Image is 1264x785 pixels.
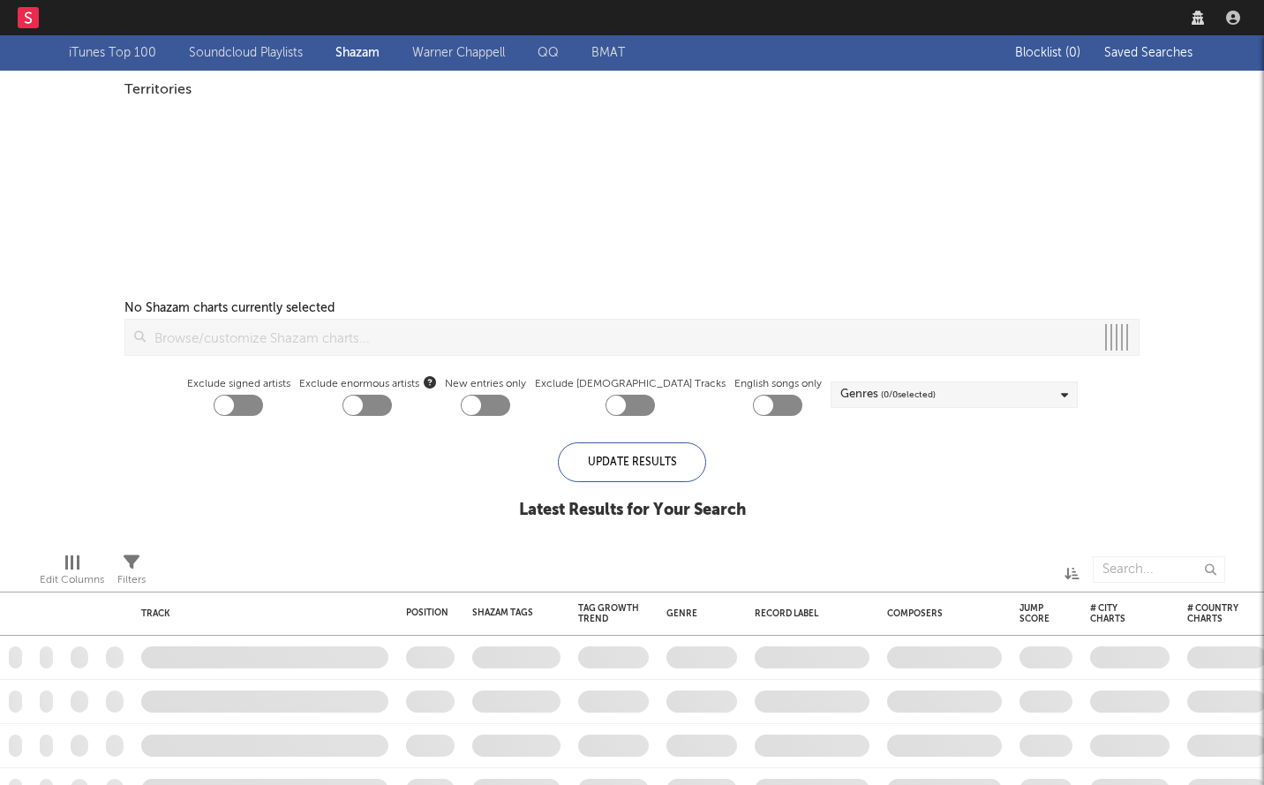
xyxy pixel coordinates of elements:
div: # City Charts [1090,603,1143,624]
div: Tag Growth Trend [578,603,640,624]
span: Blocklist [1015,47,1080,59]
label: New entries only [445,374,526,395]
span: Exclude enormous artists [299,374,436,395]
a: BMAT [591,42,625,64]
button: Saved Searches [1099,46,1196,60]
div: No Shazam charts currently selected [124,298,335,319]
div: Position [406,608,448,618]
div: Shazam Tags [472,608,534,618]
div: Edit Columns [40,570,104,591]
div: Genre [666,608,728,619]
div: Edit Columns [40,547,104,599]
div: Filters [117,547,146,599]
div: Update Results [558,442,706,482]
div: Track [141,608,380,619]
label: Exclude signed artists [187,374,290,395]
div: Composers [887,608,993,619]
div: Filters [117,570,146,591]
a: Soundcloud Playlists [189,42,303,64]
div: Record Label [755,608,861,619]
label: Exclude [DEMOGRAPHIC_DATA] Tracks [535,374,726,395]
input: Search... [1093,556,1225,583]
span: Saved Searches [1104,47,1196,59]
div: Jump Score [1019,603,1050,624]
input: Browse/customize Shazam charts... [146,320,1095,355]
div: # Country Charts [1187,603,1240,624]
div: Territories [124,79,1140,101]
div: Genres [840,384,936,405]
a: Warner Chappell [412,42,505,64]
div: Latest Results for Your Search [519,500,746,521]
span: ( 0 ) [1065,47,1080,59]
button: Exclude enormous artists [424,374,436,390]
a: QQ [538,42,559,64]
label: English songs only [734,374,822,395]
span: ( 0 / 0 selected) [881,384,936,405]
a: iTunes Top 100 [69,42,156,64]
